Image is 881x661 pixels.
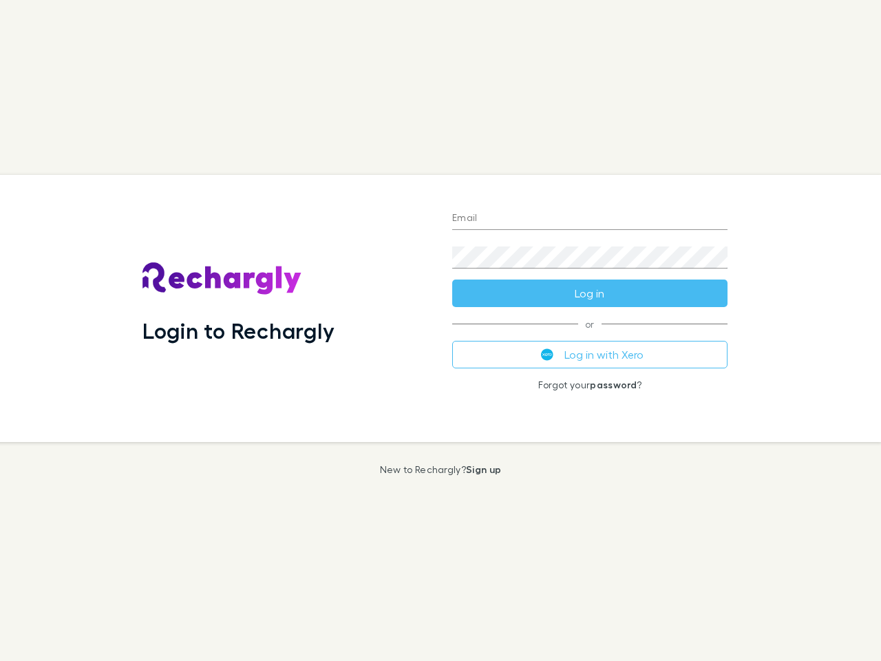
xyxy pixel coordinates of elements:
img: Xero's logo [541,348,553,361]
button: Log in with Xero [452,341,728,368]
a: Sign up [466,463,501,475]
h1: Login to Rechargly [142,317,335,344]
p: New to Rechargly? [380,464,502,475]
p: Forgot your ? [452,379,728,390]
a: password [590,379,637,390]
img: Rechargly's Logo [142,262,302,295]
button: Log in [452,280,728,307]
